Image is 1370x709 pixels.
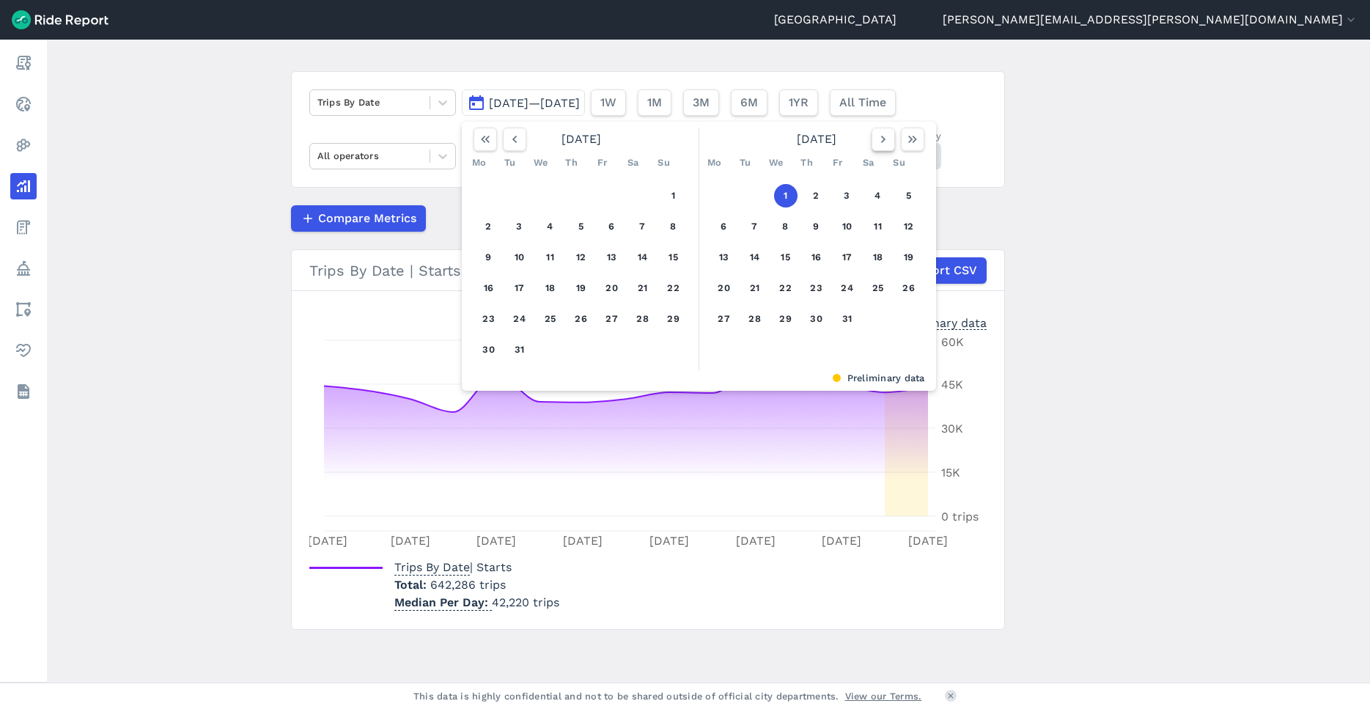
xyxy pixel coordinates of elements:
[477,246,501,269] button: 9
[539,307,562,331] button: 25
[622,151,645,175] div: Sa
[508,276,531,300] button: 17
[805,276,828,300] button: 23
[307,534,347,548] tspan: [DATE]
[731,89,767,116] button: 6M
[774,11,896,29] a: [GEOGRAPHIC_DATA]
[836,184,859,207] button: 3
[897,246,921,269] button: 19
[10,378,37,405] a: Datasets
[647,94,662,111] span: 1M
[563,534,603,548] tspan: [DATE]
[394,578,430,592] span: Total
[468,128,695,151] div: [DATE]
[795,151,819,175] div: Th
[473,371,925,385] div: Preliminary data
[712,276,736,300] button: 20
[631,246,655,269] button: 14
[941,335,964,349] tspan: 60K
[941,378,963,392] tspan: 45K
[743,215,767,238] button: 7
[779,89,818,116] button: 1YR
[570,246,593,269] button: 12
[743,276,767,300] button: 21
[662,307,685,331] button: 29
[893,315,987,330] div: Preliminary data
[12,10,108,29] img: Ride Report
[830,89,896,116] button: All Time
[591,151,614,175] div: Fr
[662,215,685,238] button: 8
[743,246,767,269] button: 14
[570,307,593,331] button: 26
[430,578,506,592] span: 642,286 trips
[774,307,798,331] button: 29
[291,205,426,232] button: Compare Metrics
[836,307,859,331] button: 31
[866,215,890,238] button: 11
[309,257,987,284] div: Trips By Date | Starts
[394,560,512,574] span: | Starts
[477,307,501,331] button: 23
[943,11,1358,29] button: [PERSON_NAME][EMAIL_ADDRESS][PERSON_NAME][DOMAIN_NAME]
[631,307,655,331] button: 28
[539,276,562,300] button: 18
[10,91,37,117] a: Realtime
[477,276,501,300] button: 16
[712,246,736,269] button: 13
[508,307,531,331] button: 24
[600,246,624,269] button: 13
[462,89,585,116] button: [DATE]—[DATE]
[508,246,531,269] button: 10
[826,151,850,175] div: Fr
[638,89,671,116] button: 1M
[600,215,624,238] button: 6
[318,210,416,227] span: Compare Metrics
[897,276,921,300] button: 26
[805,215,828,238] button: 9
[941,510,979,524] tspan: 0 trips
[649,534,688,548] tspan: [DATE]
[908,534,948,548] tspan: [DATE]
[774,246,798,269] button: 15
[570,276,593,300] button: 19
[866,246,890,269] button: 18
[805,246,828,269] button: 16
[822,534,861,548] tspan: [DATE]
[10,214,37,240] a: Fees
[866,184,890,207] button: 4
[845,689,922,703] a: View our Terms.
[529,151,553,175] div: We
[539,246,562,269] button: 11
[508,338,531,361] button: 31
[10,296,37,323] a: Areas
[836,215,859,238] button: 10
[390,534,430,548] tspan: [DATE]
[498,151,522,175] div: Tu
[839,94,886,111] span: All Time
[10,132,37,158] a: Heatmaps
[477,215,501,238] button: 2
[712,307,736,331] button: 27
[489,96,580,110] span: [DATE]—[DATE]
[866,276,890,300] button: 25
[631,276,655,300] button: 21
[652,151,676,175] div: Su
[743,307,767,331] button: 28
[740,94,758,111] span: 6M
[857,151,880,175] div: Sa
[941,422,963,436] tspan: 30K
[394,556,470,576] span: Trips By Date
[10,50,37,76] a: Report
[805,184,828,207] button: 2
[477,338,501,361] button: 30
[836,276,859,300] button: 24
[394,594,559,611] p: 42,220 trips
[591,89,626,116] button: 1W
[774,215,798,238] button: 8
[703,128,930,151] div: [DATE]
[662,276,685,300] button: 22
[600,94,616,111] span: 1W
[10,337,37,364] a: Health
[570,215,593,238] button: 5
